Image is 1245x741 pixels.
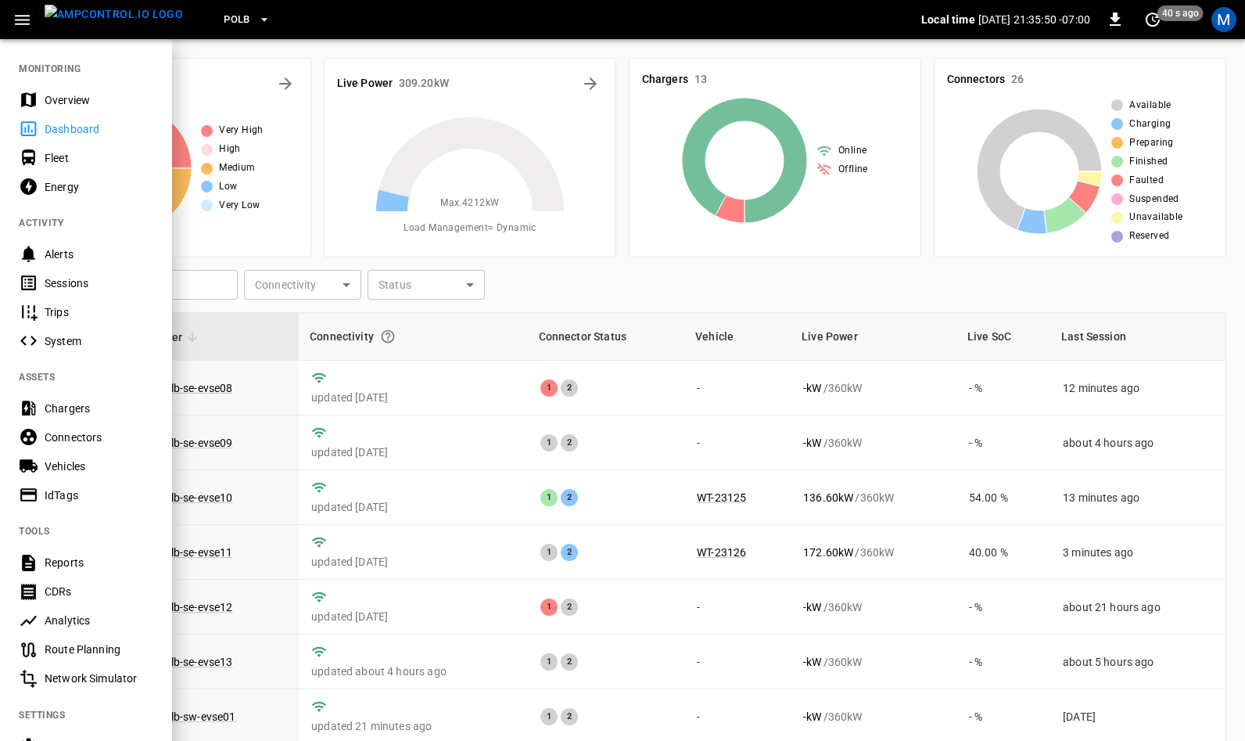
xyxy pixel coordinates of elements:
div: Alerts [45,246,153,262]
div: Overview [45,92,153,108]
div: System [45,333,153,349]
div: IdTags [45,487,153,503]
div: Route Planning [45,642,153,657]
div: Connectors [45,430,153,445]
div: Analytics [45,613,153,628]
div: Reports [45,555,153,570]
div: Trips [45,304,153,320]
div: Vehicles [45,459,153,474]
img: ampcontrol.io logo [45,5,183,24]
div: Chargers [45,401,153,416]
div: Network Simulator [45,671,153,686]
span: PoLB [224,11,250,29]
div: CDRs [45,584,153,599]
p: [DATE] 21:35:50 -07:00 [978,12,1090,27]
div: Sessions [45,275,153,291]
div: Fleet [45,150,153,166]
p: Local time [921,12,975,27]
button: set refresh interval [1140,7,1165,32]
div: profile-icon [1211,7,1236,32]
div: Energy [45,179,153,195]
span: 40 s ago [1157,5,1204,21]
div: Dashboard [45,121,153,137]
